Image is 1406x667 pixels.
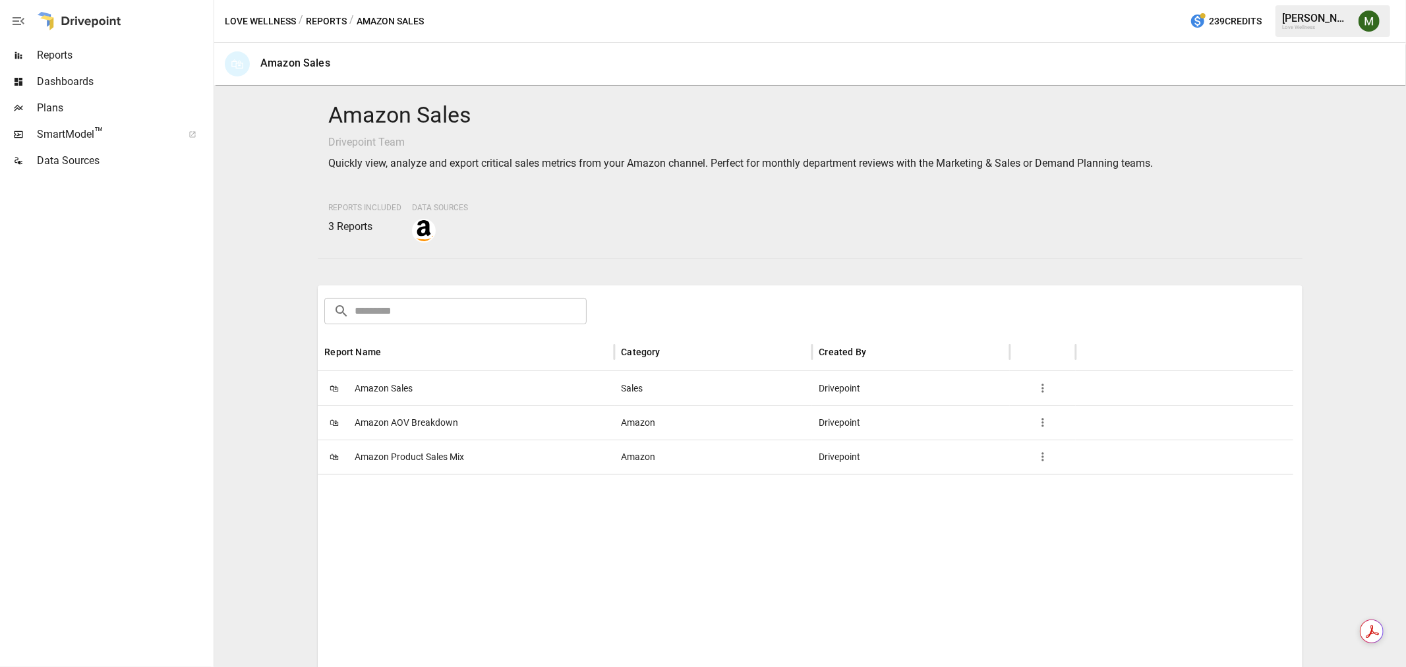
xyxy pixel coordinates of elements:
img: Meredith Lacasse [1359,11,1380,32]
span: Reports Included [328,203,401,212]
div: / [299,13,303,30]
button: Love Wellness [225,13,296,30]
span: Plans [37,100,211,116]
div: Report Name [324,347,381,357]
div: Love Wellness [1282,24,1351,30]
span: Data Sources [37,153,211,169]
span: 🛍 [324,378,344,398]
div: Category [621,347,660,357]
span: ™ [94,125,103,141]
div: / [349,13,354,30]
p: Quickly view, analyze and export critical sales metrics from your Amazon channel. Perfect for mon... [328,156,1291,171]
div: Sales [614,371,812,405]
button: Sort [867,343,886,361]
div: Amazon Sales [260,57,330,69]
p: 3 Reports [328,219,401,235]
span: Amazon AOV Breakdown [355,406,458,440]
span: Amazon Product Sales Mix [355,440,464,474]
span: Dashboards [37,74,211,90]
div: [PERSON_NAME] [1282,12,1351,24]
img: amazon [413,220,434,241]
button: 239Credits [1185,9,1267,34]
div: Drivepoint [812,371,1010,405]
h4: Amazon Sales [328,101,1291,129]
div: Amazon [614,405,812,440]
span: Data Sources [412,203,468,212]
span: 239 Credits [1209,13,1262,30]
div: Drivepoint [812,440,1010,474]
span: 🛍 [324,413,344,432]
button: Sort [662,343,680,361]
span: 🛍 [324,447,344,467]
span: Reports [37,47,211,63]
div: Drivepoint [812,405,1010,440]
span: SmartModel [37,127,174,142]
p: Drivepoint Team [328,134,1291,150]
div: Amazon [614,440,812,474]
span: Amazon Sales [355,372,413,405]
div: Created By [819,347,866,357]
button: Sort [382,343,401,361]
button: Meredith Lacasse [1351,3,1388,40]
div: 🛍 [225,51,250,76]
button: Reports [306,13,347,30]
